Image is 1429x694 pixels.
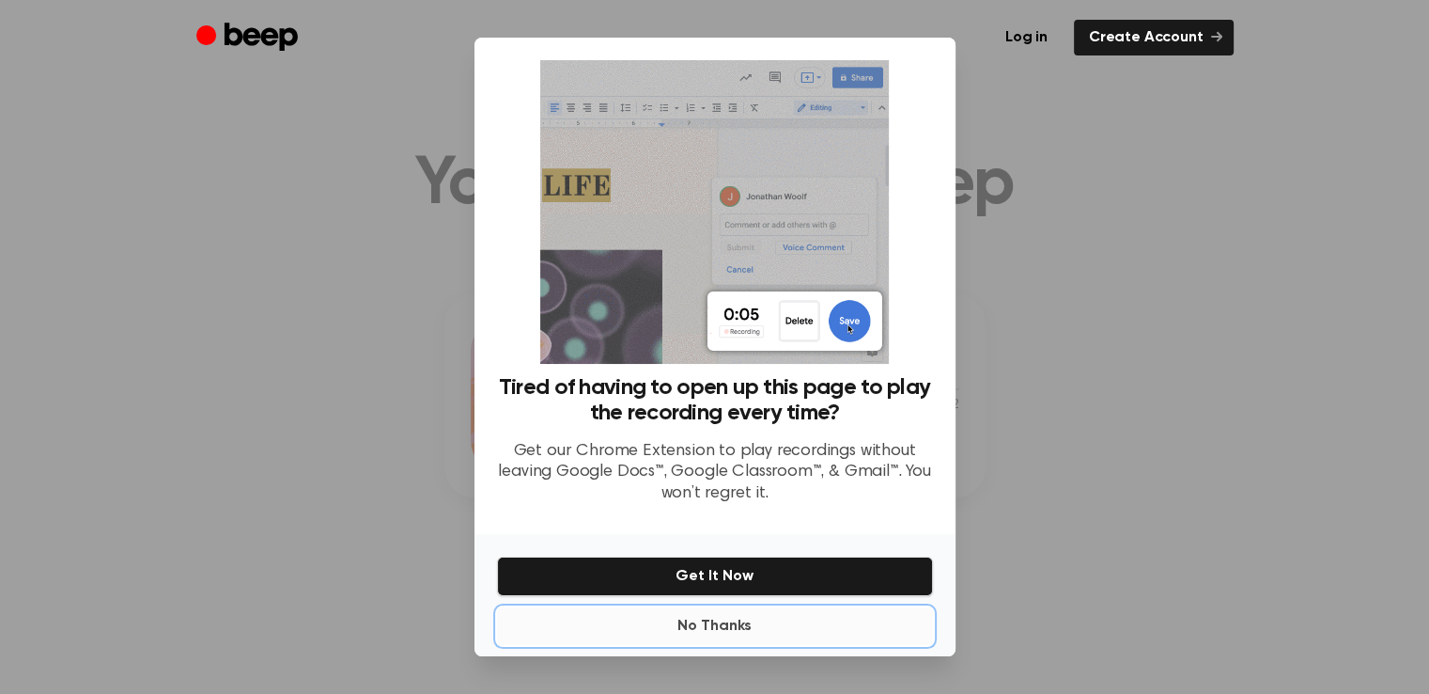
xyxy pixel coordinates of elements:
[196,20,303,56] a: Beep
[497,557,933,596] button: Get It Now
[1074,20,1234,55] a: Create Account
[540,60,889,364] img: Beep extension in action
[497,607,933,645] button: No Thanks
[497,441,933,505] p: Get our Chrome Extension to play recordings without leaving Google Docs™, Google Classroom™, & Gm...
[990,20,1063,55] a: Log in
[497,375,933,426] h3: Tired of having to open up this page to play the recording every time?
